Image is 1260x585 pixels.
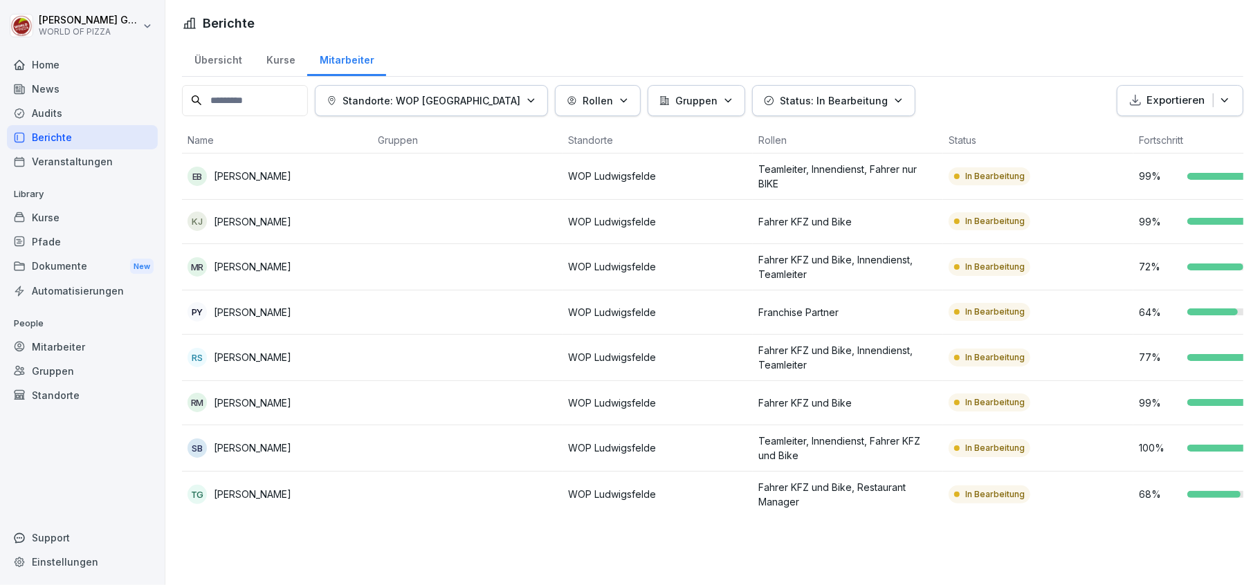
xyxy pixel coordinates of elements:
[568,440,747,455] p: WOP Ludwigsfelde
[7,383,158,407] div: Standorte
[7,526,158,550] div: Support
[965,261,1025,273] p: In Bearbeitung
[39,15,140,26] p: [PERSON_NAME] Goldmann
[568,487,747,501] p: WOP Ludwigsfelde
[182,41,254,76] a: Übersicht
[39,27,140,37] p: WORLD OF PIZZA
[372,127,563,154] th: Gruppen
[7,254,158,279] a: DokumenteNew
[214,259,291,274] p: [PERSON_NAME]
[1147,93,1205,109] p: Exportieren
[1139,350,1180,364] p: 77 %
[965,306,1025,318] p: In Bearbeitung
[1139,396,1180,410] p: 99 %
[188,302,207,322] div: PY
[753,127,943,154] th: Rollen
[130,259,154,275] div: New
[214,350,291,364] p: [PERSON_NAME]
[1139,169,1180,183] p: 99 %
[568,396,747,410] p: WOP Ludwigsfelde
[1139,440,1180,455] p: 100 %
[568,305,747,319] p: WOP Ludwigsfelde
[7,183,158,205] p: Library
[307,41,386,76] a: Mitarbeiter
[675,93,718,108] p: Gruppen
[648,85,745,116] button: Gruppen
[1139,259,1180,274] p: 72 %
[182,127,372,154] th: Name
[214,214,291,229] p: [PERSON_NAME]
[7,53,158,77] a: Home
[7,550,158,574] a: Einstellungen
[965,170,1025,183] p: In Bearbeitung
[758,434,938,463] p: Teamleiter, Innendienst, Fahrer KFZ und Bike
[188,348,207,367] div: RS
[7,254,158,279] div: Dokumente
[583,93,613,108] p: Rollen
[188,257,207,277] div: MR
[758,305,938,319] p: Franchise Partner
[965,351,1025,364] p: In Bearbeitung
[1139,487,1180,501] p: 68 %
[188,393,207,412] div: RM
[7,335,158,359] a: Mitarbeiter
[1117,85,1243,116] button: Exportieren
[315,85,548,116] button: Standorte: WOP [GEOGRAPHIC_DATA]
[555,85,641,116] button: Rollen
[7,230,158,254] a: Pfade
[568,214,747,229] p: WOP Ludwigsfelde
[943,127,1133,154] th: Status
[758,252,938,281] p: Fahrer KFZ und Bike, Innendienst, Teamleiter
[188,167,207,186] div: EB
[752,85,915,116] button: Status: In Bearbeitung
[7,205,158,230] a: Kurse
[343,93,520,108] p: Standorte: WOP [GEOGRAPHIC_DATA]
[758,480,938,509] p: Fahrer KFZ und Bike, Restaurant Manager
[254,41,307,76] a: Kurse
[214,169,291,183] p: [PERSON_NAME]
[1139,214,1180,229] p: 99 %
[758,214,938,229] p: Fahrer KFZ und Bike
[568,259,747,274] p: WOP Ludwigsfelde
[7,125,158,149] a: Berichte
[568,350,747,364] p: WOP Ludwigsfelde
[214,487,291,501] p: [PERSON_NAME]
[965,442,1025,454] p: In Bearbeitung
[7,101,158,125] a: Audits
[758,162,938,191] p: Teamleiter, Innendienst, Fahrer nur BIKE
[568,169,747,183] p: WOP Ludwigsfelde
[188,438,207,458] div: SB
[188,212,207,231] div: KJ
[188,485,207,504] div: TG
[563,127,753,154] th: Standorte
[780,93,888,108] p: Status: In Bearbeitung
[1139,305,1180,319] p: 64 %
[7,149,158,174] a: Veranstaltungen
[214,440,291,455] p: [PERSON_NAME]
[214,396,291,410] p: [PERSON_NAME]
[214,305,291,319] p: [PERSON_NAME]
[7,313,158,335] p: People
[7,279,158,303] a: Automatisierungen
[7,359,158,383] a: Gruppen
[203,14,255,32] h1: Berichte
[758,343,938,372] p: Fahrer KFZ und Bike, Innendienst, Teamleiter
[7,77,158,101] a: News
[758,396,938,410] p: Fahrer KFZ und Bike
[965,396,1025,409] p: In Bearbeitung
[965,488,1025,501] p: In Bearbeitung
